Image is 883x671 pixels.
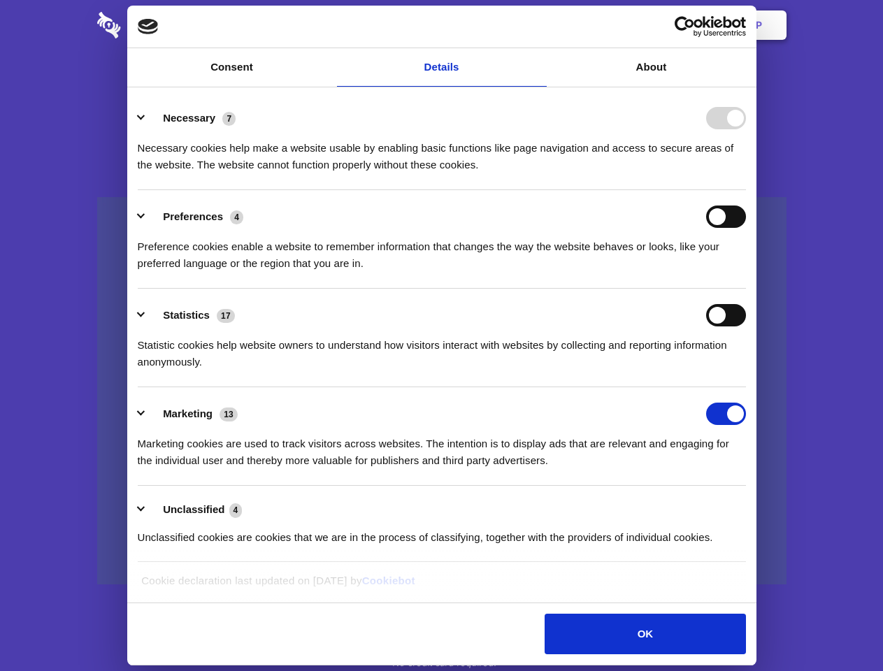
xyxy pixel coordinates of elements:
label: Marketing [163,407,213,419]
label: Necessary [163,112,215,124]
div: Statistic cookies help website owners to understand how visitors interact with websites by collec... [138,326,746,370]
a: Wistia video thumbnail [97,197,787,585]
a: Consent [127,48,337,87]
a: Pricing [410,3,471,47]
img: logo [138,19,159,34]
a: Login [634,3,695,47]
div: Unclassified cookies are cookies that we are in the process of classifying, together with the pro... [138,519,746,546]
label: Preferences [163,210,223,222]
div: Marketing cookies are used to track visitors across websites. The intention is to display ads tha... [138,425,746,469]
button: OK [545,614,745,654]
button: Necessary (7) [138,107,245,129]
h1: Eliminate Slack Data Loss. [97,63,787,113]
h4: Auto-redaction of sensitive data, encrypted data sharing and self-destructing private chats. Shar... [97,127,787,173]
button: Unclassified (4) [138,501,251,519]
span: 17 [217,309,235,323]
div: Cookie declaration last updated on [DATE] by [131,572,752,600]
span: 7 [222,112,236,126]
a: Usercentrics Cookiebot - opens in a new window [624,16,746,37]
img: logo-wordmark-white-trans-d4663122ce5f474addd5e946df7df03e33cb6a1c49d2221995e7729f52c070b2.svg [97,12,217,38]
iframe: Drift Widget Chat Controller [813,601,866,654]
button: Statistics (17) [138,304,244,326]
a: Cookiebot [362,575,415,586]
span: 4 [229,503,243,517]
a: Contact [567,3,631,47]
label: Statistics [163,309,210,321]
div: Preference cookies enable a website to remember information that changes the way the website beha... [138,228,746,272]
span: 13 [220,407,238,421]
div: Necessary cookies help make a website usable by enabling basic functions like page navigation and... [138,129,746,173]
a: About [547,48,756,87]
a: Details [337,48,547,87]
button: Marketing (13) [138,403,247,425]
span: 4 [230,210,243,224]
button: Preferences (4) [138,205,252,228]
